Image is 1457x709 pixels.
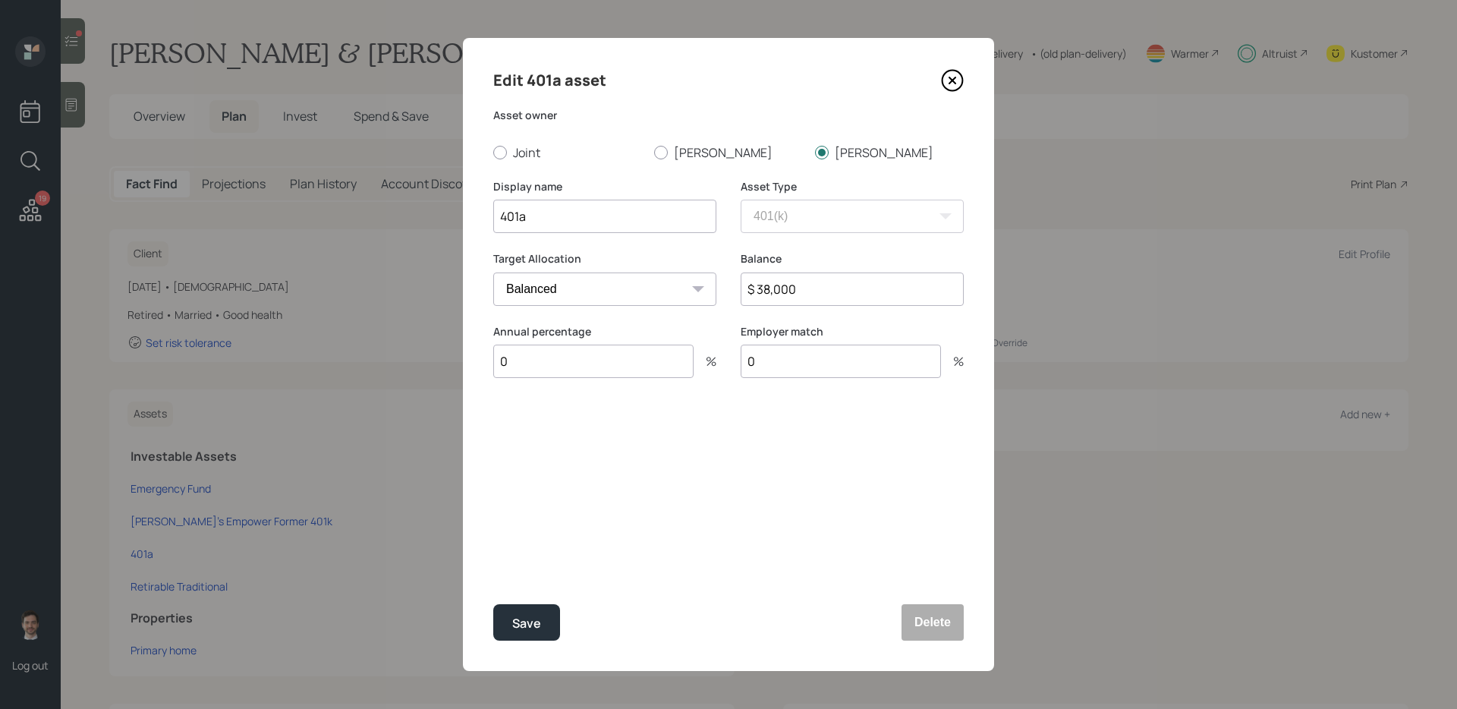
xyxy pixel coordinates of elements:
button: Delete [902,604,964,641]
label: Asset Type [741,179,964,194]
label: Display name [493,179,716,194]
label: [PERSON_NAME] [654,144,803,161]
div: % [941,355,964,367]
label: Employer match [741,324,964,339]
label: [PERSON_NAME] [815,144,964,161]
label: Joint [493,144,642,161]
label: Asset owner [493,108,964,123]
button: Save [493,604,560,641]
label: Annual percentage [493,324,716,339]
label: Target Allocation [493,251,716,266]
div: % [694,355,716,367]
label: Balance [741,251,964,266]
div: Save [512,613,541,634]
h4: Edit 401a asset [493,68,606,93]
